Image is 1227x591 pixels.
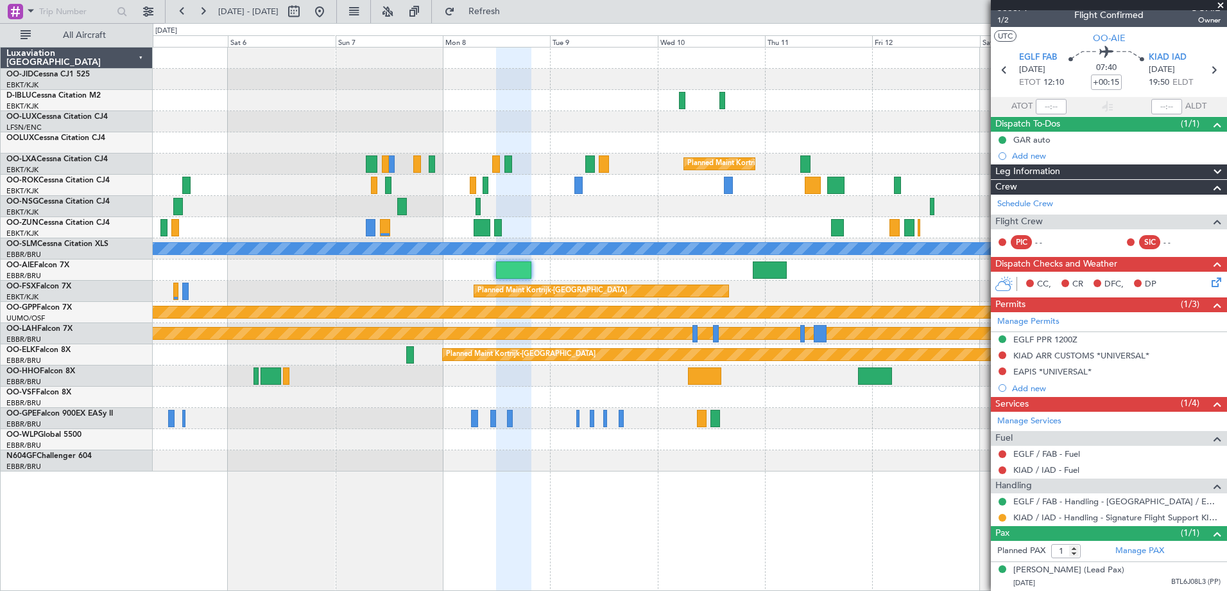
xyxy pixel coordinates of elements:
[6,155,37,163] span: OO-LXA
[1013,366,1092,377] div: EAPIS *UNIVERSAL*
[765,35,872,47] div: Thu 11
[6,283,71,290] a: OO-FSXFalcon 7X
[1149,76,1169,89] span: 19:50
[994,30,1017,42] button: UTC
[6,346,35,354] span: OO-ELK
[6,165,39,175] a: EBKT/KJK
[1013,334,1077,345] div: EGLF PPR 1200Z
[6,346,71,354] a: OO-ELKFalcon 8X
[6,313,45,323] a: UUMO/OSF
[1181,117,1199,130] span: (1/1)
[6,80,39,90] a: EBKT/KJK
[6,250,41,260] a: EBBR/BRU
[1181,396,1199,410] span: (1/4)
[6,229,39,238] a: EBKT/KJK
[6,261,34,269] span: OO-AIE
[6,292,39,302] a: EBKT/KJK
[1013,578,1035,588] span: [DATE]
[438,1,515,22] button: Refresh
[997,315,1060,328] a: Manage Permits
[1011,100,1033,113] span: ATOT
[6,177,39,184] span: OO-ROK
[1072,278,1083,291] span: CR
[1013,512,1221,523] a: KIAD / IAD - Handling - Signature Flight Support KIAD / IAD
[155,26,177,37] div: [DATE]
[218,6,279,17] span: [DATE] - [DATE]
[6,304,72,312] a: OO-GPPFalcon 7X
[6,92,31,100] span: D-IBLU
[6,177,110,184] a: OO-ROKCessna Citation CJ4
[872,35,979,47] div: Fri 12
[477,281,627,301] div: Planned Maint Kortrijk-[GEOGRAPHIC_DATA]
[33,31,135,40] span: All Aircraft
[1104,278,1124,291] span: DFC,
[6,462,41,472] a: EBBR/BRU
[39,2,113,21] input: Trip Number
[6,134,105,142] a: OOLUXCessna Citation CJ4
[6,304,37,312] span: OO-GPP
[6,410,113,418] a: OO-GPEFalcon 900EX EASy II
[14,25,139,46] button: All Aircraft
[1013,134,1051,145] div: GAR auto
[6,398,41,408] a: EBBR/BRU
[980,35,1087,47] div: Sat 13
[1171,577,1221,588] span: BTL6J08L3 (PP)
[6,261,69,269] a: OO-AIEFalcon 7X
[995,397,1029,412] span: Services
[6,155,108,163] a: OO-LXACessna Citation CJ4
[1074,8,1144,22] div: Flight Confirmed
[6,219,110,227] a: OO-ZUNCessna Citation CJ4
[1012,383,1221,394] div: Add new
[6,335,41,344] a: EBBR/BRU
[1019,51,1057,64] span: EGLF FAB
[997,15,1028,26] span: 1/2
[1011,235,1032,249] div: PIC
[995,431,1013,446] span: Fuel
[995,180,1017,195] span: Crew
[1172,76,1193,89] span: ELDT
[121,35,228,47] div: Fri 5
[6,186,39,196] a: EBKT/KJK
[1149,51,1187,64] span: KIAD IAD
[6,356,41,366] a: EBBR/BRU
[446,345,596,364] div: Planned Maint Kortrijk-[GEOGRAPHIC_DATA]
[1036,99,1067,114] input: --:--
[6,123,42,132] a: LFSN/ENC
[995,257,1117,272] span: Dispatch Checks and Weather
[6,283,36,290] span: OO-FSX
[6,419,41,429] a: EBBR/BRU
[6,71,90,78] a: OO-JIDCessna CJ1 525
[6,377,41,387] a: EBBR/BRU
[1012,150,1221,161] div: Add new
[6,240,108,248] a: OO-SLMCessna Citation XLS
[6,441,41,450] a: EBBR/BRU
[6,431,82,439] a: OO-WLPGlobal 5500
[995,526,1009,541] span: Pax
[6,452,92,460] a: N604GFChallenger 604
[1093,31,1126,45] span: OO-AIE
[997,198,1053,211] a: Schedule Crew
[443,35,550,47] div: Mon 8
[6,367,40,375] span: OO-HHO
[6,207,39,217] a: EBKT/KJK
[550,35,657,47] div: Tue 9
[687,154,837,173] div: Planned Maint Kortrijk-[GEOGRAPHIC_DATA]
[1139,235,1160,249] div: SIC
[6,367,75,375] a: OO-HHOFalcon 8X
[6,410,37,418] span: OO-GPE
[1013,350,1149,361] div: KIAD ARR CUSTOMS *UNIVERSAL*
[336,35,443,47] div: Sun 7
[995,164,1060,179] span: Leg Information
[6,92,101,100] a: D-IBLUCessna Citation M2
[6,431,38,439] span: OO-WLP
[6,113,108,121] a: OO-LUXCessna Citation CJ4
[6,325,73,333] a: OO-LAHFalcon 7X
[1013,448,1080,459] a: EGLF / FAB - Fuel
[6,101,39,111] a: EBKT/KJK
[6,134,34,142] span: OOLUX
[1096,62,1117,75] span: 07:40
[6,389,36,396] span: OO-VSF
[6,198,39,206] span: OO-NSG
[1149,64,1175,76] span: [DATE]
[6,113,37,121] span: OO-LUX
